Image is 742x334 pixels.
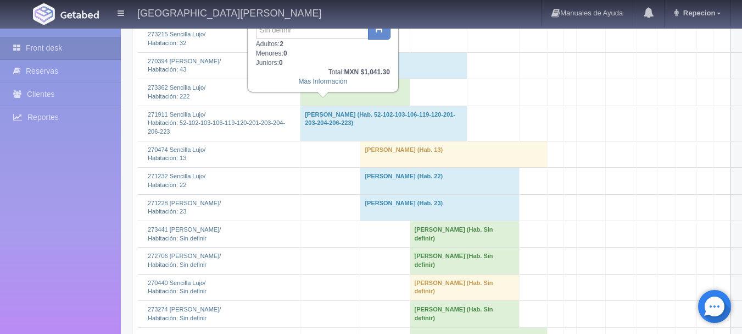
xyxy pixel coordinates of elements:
[148,200,221,215] a: 271228 [PERSON_NAME]/Habitación: 23
[148,146,205,162] a: 270474 Sencilla Lujo/Habitación: 13
[148,173,205,188] a: 271232 Sencilla Lujo/Habitación: 22
[60,10,99,19] img: Getabed
[148,306,221,321] a: 273274 [PERSON_NAME]/Habitación: Sin definir
[410,301,520,327] td: [PERSON_NAME] (Hab. Sin definir)
[298,78,347,85] a: Más Información
[148,226,221,242] a: 273441 [PERSON_NAME]/Habitación: Sin definir
[680,9,716,17] span: Repecion
[360,141,547,167] td: [PERSON_NAME] (Hab. 13)
[148,280,207,295] a: 270440 Sencilla Lujo/Habitación: Sin definir
[283,50,287,57] b: 0
[148,31,205,46] a: 273215 Sencilla Lujo/Habitación: 32
[300,106,467,141] td: [PERSON_NAME] (Hab. 52-102-103-106-119-120-201-203-204-206-223)
[410,221,520,247] td: [PERSON_NAME] (Hab. Sin definir)
[410,248,520,274] td: [PERSON_NAME] (Hab. Sin definir)
[137,6,321,19] h4: [GEOGRAPHIC_DATA][PERSON_NAME]
[280,40,283,48] b: 2
[33,3,55,25] img: Getabed
[256,21,369,39] input: Sin definir
[148,111,285,135] a: 271911 Sencilla Lujo/Habitación: 52-102-103-106-119-120-201-203-204-206-223
[360,194,520,221] td: [PERSON_NAME] (Hab. 23)
[148,84,205,100] a: 273362 Sencilla Lujo/Habitación: 222
[256,68,390,77] div: Total:
[360,168,520,194] td: [PERSON_NAME] (Hab. 22)
[148,253,221,268] a: 272706 [PERSON_NAME]/Habitación: Sin definir
[410,274,520,300] td: [PERSON_NAME] (Hab. Sin definir)
[148,58,221,73] a: 270394 [PERSON_NAME]/Habitación: 43
[344,68,389,76] b: MXN $1,041.30
[279,59,283,67] b: 0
